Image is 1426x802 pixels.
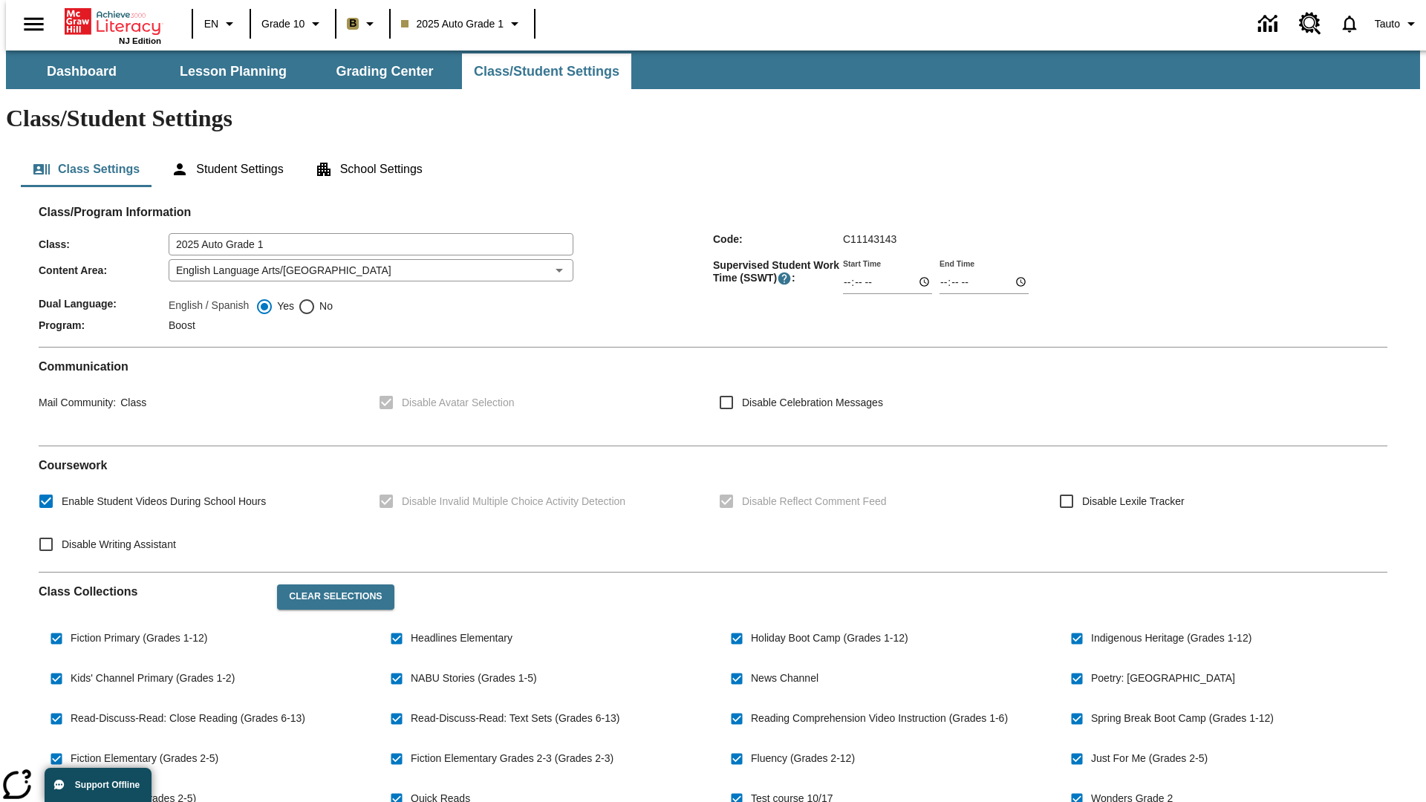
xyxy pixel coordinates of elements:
[1091,671,1235,686] span: Poetry: [GEOGRAPHIC_DATA]
[395,10,530,37] button: Class: 2025 Auto Grade 1, Select your class
[6,105,1420,132] h1: Class/Student Settings
[462,53,631,89] button: Class/Student Settings
[1369,10,1426,37] button: Profile/Settings
[349,14,356,33] span: B
[1290,4,1330,44] a: Resource Center, Will open in new tab
[47,63,117,80] span: Dashboard
[713,259,843,286] span: Supervised Student Work Time (SSWT) :
[62,537,176,552] span: Disable Writing Assistant
[751,711,1008,726] span: Reading Comprehension Video Instruction (Grades 1-6)
[1091,711,1274,726] span: Spring Break Boot Camp (Grades 1-12)
[843,258,881,269] label: Start Time
[71,711,305,726] span: Read-Discuss-Read: Close Reading (Grades 6-13)
[39,458,1387,472] h2: Course work
[303,151,434,187] button: School Settings
[21,151,1405,187] div: Class/Student Settings
[119,36,161,45] span: NJ Edition
[402,494,625,509] span: Disable Invalid Multiple Choice Activity Detection
[45,768,152,802] button: Support Offline
[39,298,169,310] span: Dual Language :
[180,63,287,80] span: Lesson Planning
[401,16,504,32] span: 2025 Auto Grade 1
[75,780,140,790] span: Support Offline
[159,53,307,89] button: Lesson Planning
[751,630,908,646] span: Holiday Boot Camp (Grades 1-12)
[169,319,195,331] span: Boost
[116,397,146,408] span: Class
[843,233,896,245] span: C11143143
[39,238,169,250] span: Class :
[742,395,883,411] span: Disable Celebration Messages
[21,151,152,187] button: Class Settings
[402,395,515,411] span: Disable Avatar Selection
[273,299,294,314] span: Yes
[169,259,573,281] div: English Language Arts/[GEOGRAPHIC_DATA]
[713,233,843,245] span: Code :
[62,494,266,509] span: Enable Student Videos During School Hours
[474,63,619,80] span: Class/Student Settings
[1375,16,1400,32] span: Tauto
[159,151,295,187] button: Student Settings
[6,50,1420,89] div: SubNavbar
[198,10,245,37] button: Language: EN, Select a language
[1249,4,1290,45] a: Data Center
[169,298,249,316] label: English / Spanish
[39,458,1387,560] div: Coursework
[336,63,433,80] span: Grading Center
[316,299,333,314] span: No
[411,751,613,766] span: Fiction Elementary Grades 2-3 (Grades 2-3)
[39,584,265,599] h2: Class Collections
[777,271,792,286] button: Supervised Student Work Time is the timeframe when students can take LevelSet and when lessons ar...
[255,10,331,37] button: Grade: Grade 10, Select a grade
[39,205,1387,219] h2: Class/Program Information
[940,258,974,269] label: End Time
[65,5,161,45] div: Home
[204,16,218,32] span: EN
[261,16,305,32] span: Grade 10
[12,2,56,46] button: Open side menu
[39,359,1387,374] h2: Communication
[1082,494,1185,509] span: Disable Lexile Tracker
[6,53,633,89] div: SubNavbar
[169,233,573,255] input: Class
[411,711,619,726] span: Read-Discuss-Read: Text Sets (Grades 6-13)
[751,751,855,766] span: Fluency (Grades 2-12)
[39,359,1387,434] div: Communication
[71,630,207,646] span: Fiction Primary (Grades 1-12)
[39,220,1387,335] div: Class/Program Information
[1330,4,1369,43] a: Notifications
[411,630,512,646] span: Headlines Elementary
[751,671,818,686] span: News Channel
[71,751,218,766] span: Fiction Elementary (Grades 2-5)
[310,53,459,89] button: Grading Center
[1091,751,1208,766] span: Just For Me (Grades 2-5)
[411,671,537,686] span: NABU Stories (Grades 1-5)
[65,7,161,36] a: Home
[7,53,156,89] button: Dashboard
[39,319,169,331] span: Program :
[1091,630,1251,646] span: Indigenous Heritage (Grades 1-12)
[742,494,887,509] span: Disable Reflect Comment Feed
[39,397,116,408] span: Mail Community :
[277,584,394,610] button: Clear Selections
[71,671,235,686] span: Kids' Channel Primary (Grades 1-2)
[341,10,385,37] button: Boost Class color is light brown. Change class color
[39,264,169,276] span: Content Area :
